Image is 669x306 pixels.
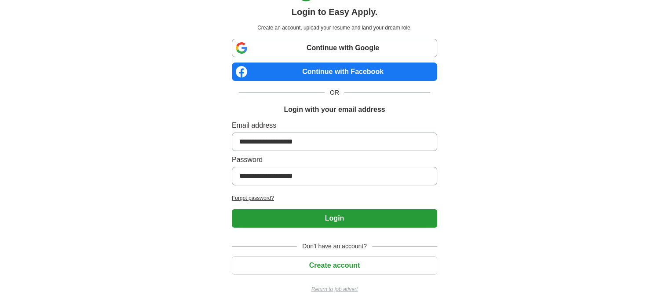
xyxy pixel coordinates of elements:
label: Email address [232,120,437,131]
a: Continue with Google [232,39,437,57]
label: Password [232,155,437,165]
button: Create account [232,256,437,275]
span: Don't have an account? [297,242,372,251]
button: Login [232,209,437,228]
a: Return to job advert [232,285,437,293]
h1: Login with your email address [284,104,385,115]
span: OR [325,88,344,97]
a: Forgot password? [232,194,437,202]
h1: Login to Easy Apply. [292,5,378,18]
a: Continue with Facebook [232,63,437,81]
a: Create account [232,262,437,269]
p: Create an account, upload your resume and land your dream role. [234,24,435,32]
